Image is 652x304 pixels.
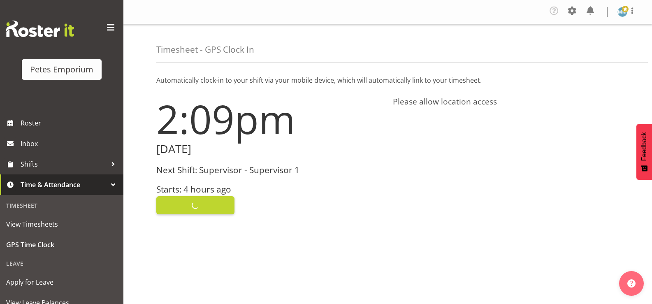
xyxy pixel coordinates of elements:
a: View Timesheets [2,214,121,234]
img: Rosterit website logo [6,21,74,37]
div: Timesheet [2,197,121,214]
img: mandy-mosley3858.jpg [617,7,627,17]
p: Automatically clock-in to your shift via your mobile device, which will automatically link to you... [156,75,619,85]
span: Feedback [640,132,648,161]
a: Apply for Leave [2,272,121,292]
span: View Timesheets [6,218,117,230]
a: GPS Time Clock [2,234,121,255]
button: Feedback - Show survey [636,124,652,180]
span: Shifts [21,158,107,170]
span: Time & Attendance [21,179,107,191]
span: Apply for Leave [6,276,117,288]
span: Roster [21,117,119,129]
h1: 2:09pm [156,97,383,141]
div: Petes Emporium [30,63,93,76]
h2: [DATE] [156,143,383,155]
h3: Starts: 4 hours ago [156,185,383,194]
h4: Please allow location access [393,97,620,107]
h4: Timesheet - GPS Clock In [156,45,254,54]
span: Inbox [21,137,119,150]
img: help-xxl-2.png [627,279,636,288]
h3: Next Shift: Supervisor - Supervisor 1 [156,165,383,175]
span: GPS Time Clock [6,239,117,251]
div: Leave [2,255,121,272]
